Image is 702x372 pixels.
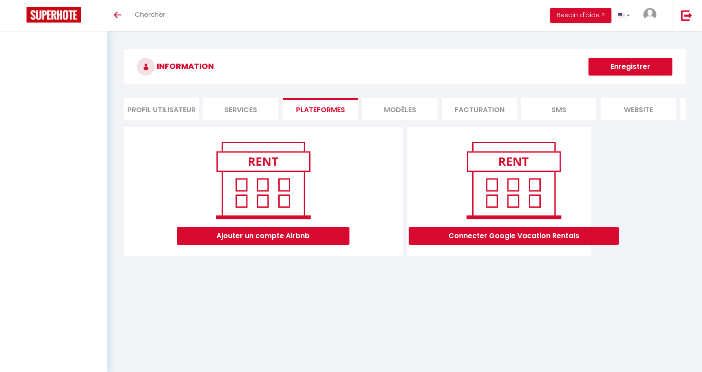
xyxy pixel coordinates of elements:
h3: INFORMATION [124,49,686,84]
img: rent.png [207,138,319,223]
li: website [601,98,676,120]
img: rent.png [457,138,570,223]
span: Chercher [135,10,165,19]
img: logout [681,10,692,21]
button: Connecter Google Vacation Rentals [409,227,619,245]
button: Ajouter un compte Airbnb [177,227,349,245]
img: Super Booking [27,7,81,23]
li: MODÈLES [362,98,437,120]
li: Services [203,98,278,120]
img: ... [643,8,656,21]
li: Profil Utilisateur [124,98,199,120]
button: Besoin d'aide ? [550,8,611,23]
li: Plateformes [283,98,358,120]
li: SMS [521,98,596,120]
button: Enregistrer [588,58,672,76]
li: Facturation [442,98,517,120]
